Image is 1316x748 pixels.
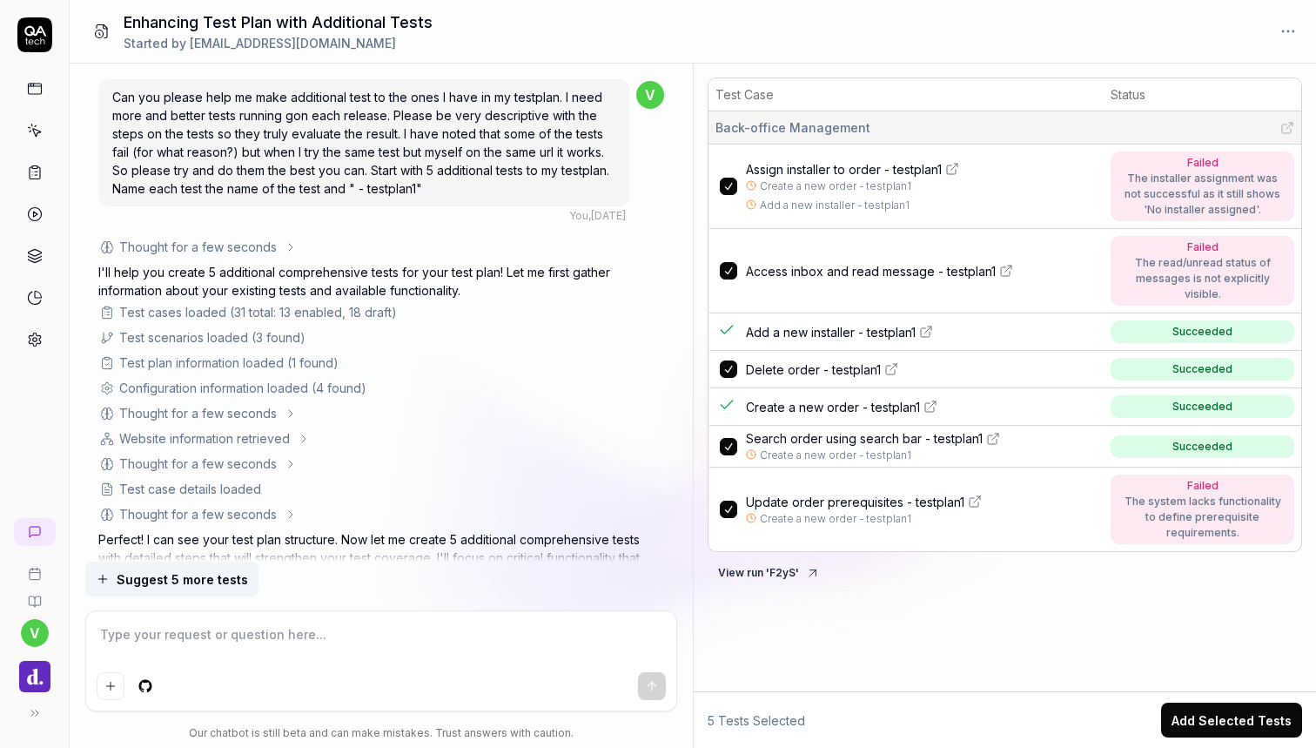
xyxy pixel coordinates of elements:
a: Book a call with us [7,553,62,581]
a: New conversation [14,518,56,546]
button: Add Selected Tests [1161,703,1302,738]
span: Access inbox and read message - testplan1 [746,262,996,280]
div: Our chatbot is still beta and can make mistakes. Trust answers with caution. [85,725,677,741]
div: Succeeded [1172,439,1232,455]
div: Thought for a few seconds [119,455,277,473]
span: Back-office Management [715,118,870,137]
a: Assign installer to order - testplan1 [746,160,1100,179]
span: Search order using search bar - testplan1 [746,429,983,448]
button: Add attachment [97,672,124,700]
div: Succeeded [1172,361,1232,377]
div: Failed [1119,155,1286,171]
span: Suggest 5 more tests [117,570,248,589]
th: Test Case [708,78,1104,111]
span: Delete order - testplan1 [746,361,881,379]
button: View run 'F2yS' [708,559,830,587]
img: Done Logo [19,661,50,692]
th: Status [1104,78,1301,111]
button: v [21,619,49,647]
div: Website information retrieved [119,429,290,448]
a: Add a new installer - testplan1 [760,198,910,213]
div: The system lacks functionality to define prerequisite requirements. [1119,494,1286,541]
div: Thought for a few seconds [119,238,277,256]
span: 5 Tests Selected [708,711,805,730]
div: The read/unread status of messages is not explicitly visible. [1119,255,1286,302]
div: Failed [1119,478,1286,494]
div: Test scenarios loaded (3 found) [119,328,305,347]
a: Search order using search bar - testplan1 [746,429,1100,448]
span: [EMAIL_ADDRESS][DOMAIN_NAME] [190,36,396,51]
span: Can you please help me make additional test to the ones I have in my testplan. I need more and be... [112,90,609,196]
a: Create a new order - testplan1 [760,448,911,463]
span: You [569,209,588,222]
span: v [636,81,664,109]
div: Test plan information loaded (1 found) [119,354,339,372]
div: Configuration information loaded (4 found) [119,379,366,397]
a: Create a new order - testplan1 [746,398,1100,416]
span: Assign installer to order - testplan1 [746,160,942,179]
div: Test case details loaded [119,480,261,498]
a: Delete order - testplan1 [746,361,1100,379]
p: Perfect! I can see your test plan structure. Now let me create 5 additional comprehensive tests w... [98,530,664,585]
span: Add a new installer - testplan1 [746,323,916,341]
a: Create a new order - testplan1 [760,179,911,194]
a: View run 'F2yS' [708,563,830,580]
p: I'll help you create 5 additional comprehensive tests for your test plan! Let me first gather inf... [98,263,664,300]
a: Update order prerequisites - testplan1 [746,493,1100,511]
a: Create a new order - testplan1 [760,511,911,527]
div: Test cases loaded (31 total: 13 enabled, 18 draft) [119,303,397,321]
div: Succeeded [1172,324,1232,340]
a: Access inbox and read message - testplan1 [746,262,1100,280]
div: Started by [124,34,433,52]
button: Suggest 5 more tests [85,562,258,596]
h1: Enhancing Test Plan with Additional Tests [124,10,433,34]
a: Add a new installer - testplan1 [746,323,1100,341]
div: Succeeded [1172,399,1232,414]
span: Create a new order - testplan1 [746,398,920,416]
a: Documentation [7,581,62,609]
div: The installer assignment was not successful as it still shows 'No installer assigned'. [1119,171,1286,218]
span: Update order prerequisites - testplan1 [746,493,964,511]
div: , [DATE] [569,208,626,224]
div: Thought for a few seconds [119,505,277,523]
div: Thought for a few seconds [119,404,277,422]
button: Done Logo [7,647,62,696]
div: Failed [1119,239,1286,255]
